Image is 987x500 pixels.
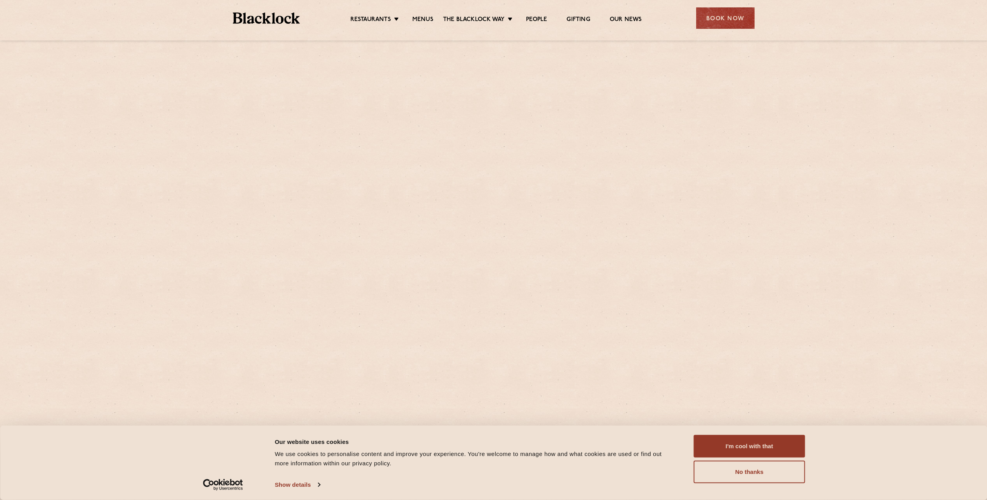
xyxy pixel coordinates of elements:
[696,7,755,29] div: Book Now
[412,16,433,25] a: Menus
[275,449,676,468] div: We use cookies to personalise content and improve your experience. You're welcome to manage how a...
[350,16,391,25] a: Restaurants
[233,12,300,24] img: BL_Textured_Logo-footer-cropped.svg
[694,461,805,483] button: No thanks
[275,479,320,491] a: Show details
[443,16,505,25] a: The Blacklock Way
[189,479,257,491] a: Usercentrics Cookiebot - opens in a new window
[610,16,642,25] a: Our News
[275,437,676,446] div: Our website uses cookies
[526,16,547,25] a: People
[567,16,590,25] a: Gifting
[694,435,805,458] button: I'm cool with that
